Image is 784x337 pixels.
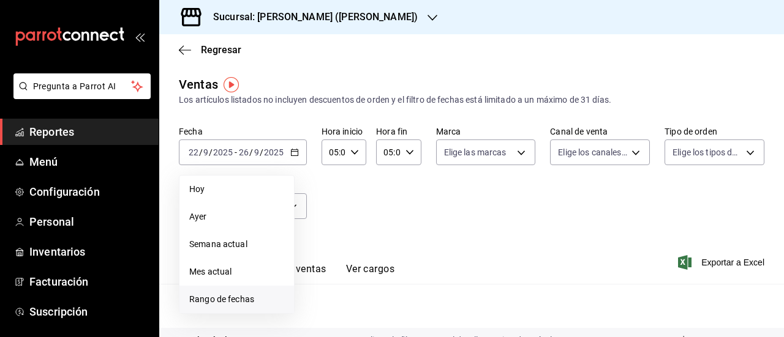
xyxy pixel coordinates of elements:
[235,147,237,157] span: -
[188,147,199,157] input: --
[189,265,284,278] span: Mes actual
[436,127,536,136] label: Marca
[673,146,742,158] span: Elige los tipos de orden
[209,147,213,157] span: /
[558,146,627,158] span: Elige los canales de venta
[376,127,421,136] label: Hora fin
[33,80,132,93] span: Pregunta a Parrot AI
[213,147,233,157] input: ----
[665,127,764,136] label: Tipo de orden
[29,273,149,290] span: Facturación
[179,94,764,106] div: Los artículos listados no incluyen descuentos de orden y el filtro de fechas está limitado a un m...
[263,147,284,157] input: ----
[550,127,650,136] label: Canal de venta
[224,77,239,92] img: Tooltip marker
[135,32,145,42] button: open_drawer_menu
[179,44,241,56] button: Regresar
[322,127,366,136] label: Hora inicio
[13,73,151,99] button: Pregunta a Parrot AI
[203,10,418,24] h3: Sucursal: [PERSON_NAME] ([PERSON_NAME])
[29,243,149,260] span: Inventarios
[9,89,151,102] a: Pregunta a Parrot AI
[29,124,149,140] span: Reportes
[189,293,284,306] span: Rango de fechas
[189,238,284,251] span: Semana actual
[254,147,260,157] input: --
[444,146,507,158] span: Elige las marcas
[238,147,249,157] input: --
[249,147,253,157] span: /
[179,298,764,313] p: Resumen
[189,210,284,223] span: Ayer
[201,44,241,56] span: Regresar
[29,183,149,200] span: Configuración
[199,147,203,157] span: /
[189,183,284,196] span: Hoy
[29,303,149,320] span: Suscripción
[346,263,395,284] button: Ver cargos
[29,154,149,170] span: Menú
[278,263,326,284] button: Ver ventas
[179,75,218,94] div: Ventas
[29,213,149,230] span: Personal
[260,147,263,157] span: /
[680,255,764,270] button: Exportar a Excel
[198,263,394,284] div: navigation tabs
[179,127,307,136] label: Fecha
[203,147,209,157] input: --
